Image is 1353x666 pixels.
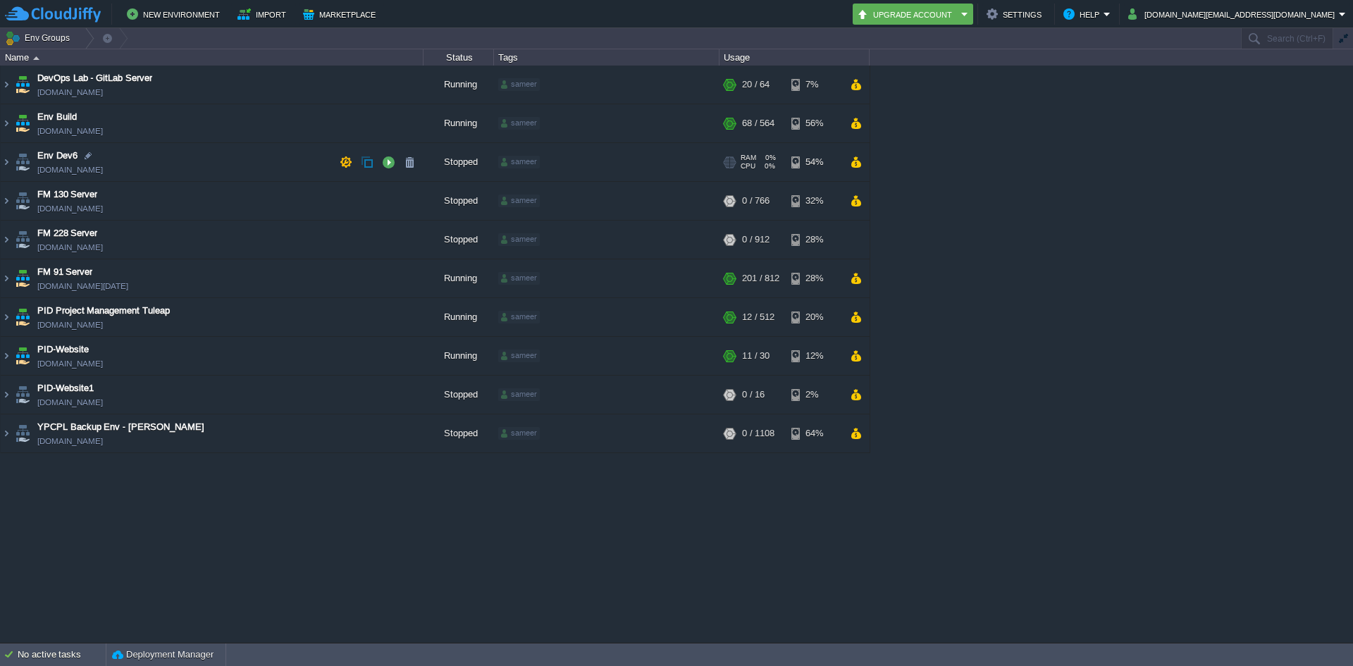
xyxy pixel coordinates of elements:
button: New Environment [127,6,224,23]
span: RAM [741,154,756,162]
button: Env Groups [5,28,75,48]
div: Stopped [424,182,494,220]
img: AMDAwAAAACH5BAEAAAAALAAAAAABAAEAAAICRAEAOw== [13,259,32,297]
div: sameer [498,388,540,401]
a: Env Dev6 [37,149,78,163]
iframe: chat widget [1294,610,1339,652]
img: AMDAwAAAACH5BAEAAAAALAAAAAABAAEAAAICRAEAOw== [13,182,32,220]
button: [DOMAIN_NAME][EMAIL_ADDRESS][DOMAIN_NAME] [1128,6,1339,23]
a: Env Build [37,110,77,124]
a: FM 91 Server [37,265,92,279]
div: sameer [498,156,540,168]
div: Running [424,259,494,297]
div: Tags [495,49,719,66]
button: Deployment Manager [112,648,214,662]
div: sameer [498,78,540,91]
div: 54% [791,143,837,181]
div: 201 / 812 [742,259,779,297]
a: PID Project Management Tuleap [37,304,170,318]
div: 0 / 912 [742,221,770,259]
img: AMDAwAAAACH5BAEAAAAALAAAAAABAAEAAAICRAEAOw== [1,337,12,375]
img: AMDAwAAAACH5BAEAAAAALAAAAAABAAEAAAICRAEAOw== [1,143,12,181]
div: sameer [498,117,540,130]
span: [DOMAIN_NAME] [37,240,103,254]
div: Stopped [424,376,494,414]
img: AMDAwAAAACH5BAEAAAAALAAAAAABAAEAAAICRAEAOw== [13,414,32,452]
div: 0 / 766 [742,182,770,220]
span: CPU [741,162,755,171]
div: 11 / 30 [742,337,770,375]
div: Running [424,298,494,336]
div: 0 / 1108 [742,414,774,452]
img: AMDAwAAAACH5BAEAAAAALAAAAAABAAEAAAICRAEAOw== [13,376,32,414]
div: sameer [498,427,540,440]
div: 7% [791,66,837,104]
div: Stopped [424,143,494,181]
div: 28% [791,221,837,259]
div: Stopped [424,414,494,452]
a: PID-Website1 [37,381,94,395]
img: AMDAwAAAACH5BAEAAAAALAAAAAABAAEAAAICRAEAOw== [13,337,32,375]
div: 28% [791,259,837,297]
img: AMDAwAAAACH5BAEAAAAALAAAAAABAAEAAAICRAEAOw== [1,104,12,142]
div: sameer [498,195,540,207]
span: [DOMAIN_NAME][DATE] [37,279,128,293]
div: Status [424,49,493,66]
button: Import [237,6,290,23]
div: 68 / 564 [742,104,774,142]
div: 64% [791,414,837,452]
div: Stopped [424,221,494,259]
button: Help [1063,6,1104,23]
div: Running [424,104,494,142]
span: [DOMAIN_NAME] [37,124,103,138]
span: 0% [761,162,775,171]
img: AMDAwAAAACH5BAEAAAAALAAAAAABAAEAAAICRAEAOw== [1,298,12,336]
img: AMDAwAAAACH5BAEAAAAALAAAAAABAAEAAAICRAEAOw== [1,66,12,104]
img: AMDAwAAAACH5BAEAAAAALAAAAAABAAEAAAICRAEAOw== [1,182,12,220]
a: [DOMAIN_NAME] [37,357,103,371]
a: FM 130 Server [37,187,97,202]
img: AMDAwAAAACH5BAEAAAAALAAAAAABAAEAAAICRAEAOw== [13,221,32,259]
img: CloudJiffy [5,6,101,23]
a: [DOMAIN_NAME] [37,85,103,99]
div: sameer [498,311,540,323]
span: [DOMAIN_NAME] [37,202,103,216]
div: sameer [498,233,540,246]
img: AMDAwAAAACH5BAEAAAAALAAAAAABAAEAAAICRAEAOw== [1,376,12,414]
div: 2% [791,376,837,414]
a: [DOMAIN_NAME] [37,395,103,409]
span: [DOMAIN_NAME] [37,318,103,332]
div: sameer [498,272,540,285]
div: 12 / 512 [742,298,774,336]
a: FM 228 Server [37,226,97,240]
a: PID-Website [37,343,89,357]
div: 20 / 64 [742,66,770,104]
div: 12% [791,337,837,375]
img: AMDAwAAAACH5BAEAAAAALAAAAAABAAEAAAICRAEAOw== [13,143,32,181]
div: Usage [720,49,869,66]
img: AMDAwAAAACH5BAEAAAAALAAAAAABAAEAAAICRAEAOw== [13,298,32,336]
div: Running [424,66,494,104]
img: AMDAwAAAACH5BAEAAAAALAAAAAABAAEAAAICRAEAOw== [1,414,12,452]
span: [DOMAIN_NAME] [37,434,103,448]
div: Name [1,49,423,66]
img: AMDAwAAAACH5BAEAAAAALAAAAAABAAEAAAICRAEAOw== [1,259,12,297]
div: 20% [791,298,837,336]
div: No active tasks [18,643,106,666]
span: [DOMAIN_NAME] [37,163,103,177]
img: AMDAwAAAACH5BAEAAAAALAAAAAABAAEAAAICRAEAOw== [13,66,32,104]
a: YPCPL Backup Env - [PERSON_NAME] [37,420,204,434]
button: Marketplace [303,6,380,23]
div: 32% [791,182,837,220]
span: 0% [762,154,776,162]
button: Settings [987,6,1046,23]
img: AMDAwAAAACH5BAEAAAAALAAAAAABAAEAAAICRAEAOw== [13,104,32,142]
img: AMDAwAAAACH5BAEAAAAALAAAAAABAAEAAAICRAEAOw== [33,56,39,60]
